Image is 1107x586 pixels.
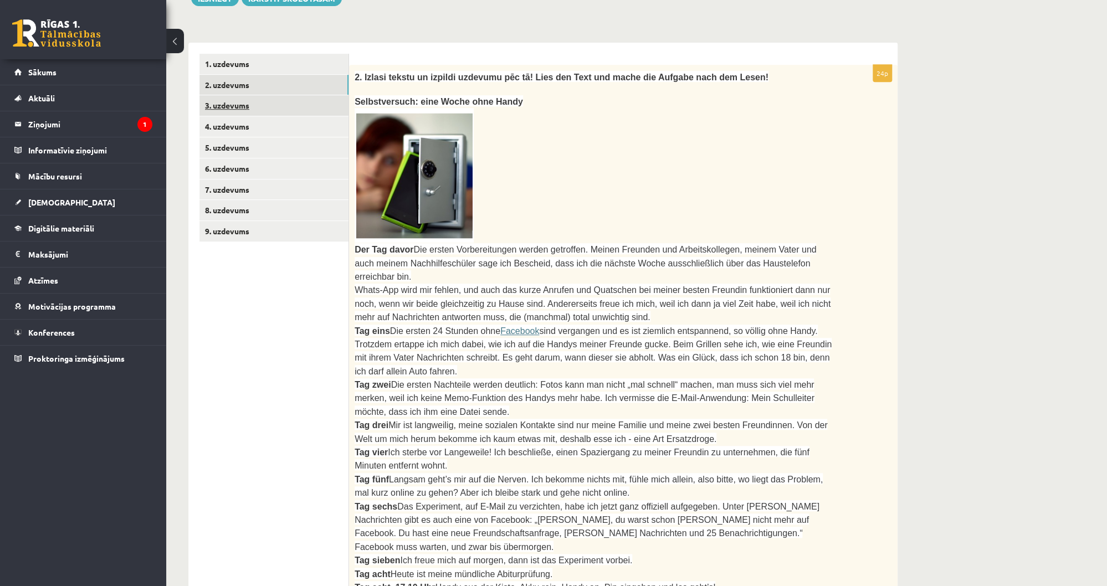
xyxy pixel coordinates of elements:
[355,569,391,579] span: Tag acht
[28,111,152,137] legend: Ziņojumi
[28,137,152,163] legend: Informatīvie ziņojumi
[28,301,116,311] span: Motivācijas programma
[355,448,388,457] span: Tag vier
[14,241,152,267] a: Maksājumi
[355,475,823,497] span: Langsam geht’s mir auf die Nerven. Ich bekomme nichts mit, fühle mich allein, also bitte, wo lieg...
[199,200,348,220] a: 8. uzdevums
[14,215,152,241] a: Digitālie materiāli
[11,11,525,23] body: Визуальный текстовый редактор, wiswyg-editor-user-answer-47024834228880
[355,475,389,484] span: Tag fünf
[28,223,94,233] span: Digitālie materiāli
[355,502,397,511] span: Tag sechs
[199,221,348,241] a: 9. uzdevums
[355,380,814,417] span: Die ersten Nachteile werden deutlich: Fotos kann man nicht „mal schnell“ machen, man muss sich vi...
[14,137,152,163] a: Informatīvie ziņojumi
[28,327,75,337] span: Konferences
[28,241,152,267] legend: Maksājumi
[28,67,57,77] span: Sākums
[355,73,768,82] span: 2. Izlasi tekstu un izpildi uzdevumu pēc tā! Lies den Text und mache die Aufgabe nach dem Lesen!
[28,275,58,285] span: Atzīmes
[14,163,152,189] a: Mācību resursi
[355,326,832,376] span: sind vergangen und es ist ziemlich entspannend, so völlig ohne Handy. Trotzdem ertappe ich mich d...
[199,137,348,158] a: 5. uzdevums
[355,97,523,106] span: Selbstversuch: eine Woche ohne Handy
[28,93,55,103] span: Aktuāli
[390,326,500,336] span: Die ersten 24 Stunden ohne
[355,448,809,470] span: Ich sterbe vor Langeweile! Ich beschließe, einen Spaziergang zu meiner Freundin zu unternehmen, d...
[500,326,539,336] a: Facebook
[355,420,388,430] span: Tag drei
[14,111,152,137] a: Ziņojumi1
[14,268,152,293] a: Atzīmes
[14,346,152,371] a: Proktoringa izmēģinājums
[873,64,892,82] p: 24p
[355,380,391,389] span: Tag zwei
[14,59,152,85] a: Sākums
[199,116,348,137] a: 4. uzdevums
[199,95,348,116] a: 3. uzdevums
[137,117,152,132] i: 1
[400,556,632,565] span: Ich freue mich auf morgen, dann ist das Experiment vorbei.
[14,189,152,215] a: [DEMOGRAPHIC_DATA]
[12,19,101,47] a: Rīgas 1. Tālmācības vidusskola
[391,569,553,579] span: Heute ist meine mündliche Abiturprüfung.
[28,353,125,363] span: Proktoringa izmēģinājums
[355,245,816,281] span: Die ersten Vorbereitungen werden getroffen. Meinen Freunden und Arbeitskollegen, meinem Vater und...
[355,108,474,243] img: Attēls, kurā ir kamera, ierīce, elektroniska ierīce, kameras un optika Apraksts ģenerēts automātiski
[199,158,348,179] a: 6. uzdevums
[355,245,413,254] span: Der Tag davor
[28,197,115,207] span: [DEMOGRAPHIC_DATA]
[355,285,831,322] span: Whats-App wird mir fehlen, und auch das kurze Anrufen und Quatschen bei meiner besten Freundin fu...
[355,502,819,552] span: Das Experiment, auf E-Mail zu verzichten, habe ich jetzt ganz offiziell aufgegeben. Unter [PERSON...
[28,171,82,181] span: Mācību resursi
[355,326,390,336] span: Tag eins
[199,179,348,200] a: 7. uzdevums
[199,75,348,95] a: 2. uzdevums
[14,294,152,319] a: Motivācijas programma
[14,320,152,345] a: Konferences
[199,54,348,74] a: 1. uzdevums
[355,420,827,443] span: Mir ist langweilig, meine sozialen Kontakte sind nur meine Familie und meine zwei besten Freundin...
[14,85,152,111] a: Aktuāli
[355,556,400,565] span: Tag sieben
